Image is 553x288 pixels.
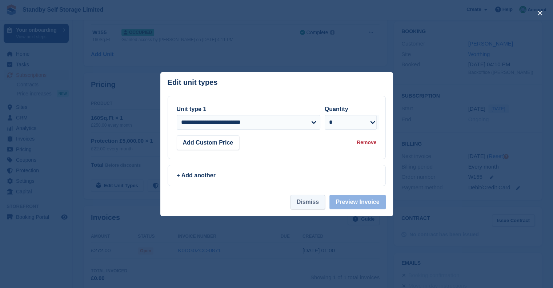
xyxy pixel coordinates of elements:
button: Add Custom Price [177,135,240,150]
button: Dismiss [290,195,325,209]
p: Edit unit types [168,78,218,87]
div: Remove [357,139,376,146]
div: + Add another [177,171,377,180]
button: Preview Invoice [329,195,385,209]
label: Quantity [325,106,348,112]
label: Unit type 1 [177,106,207,112]
a: + Add another [168,165,386,186]
button: close [534,7,546,19]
